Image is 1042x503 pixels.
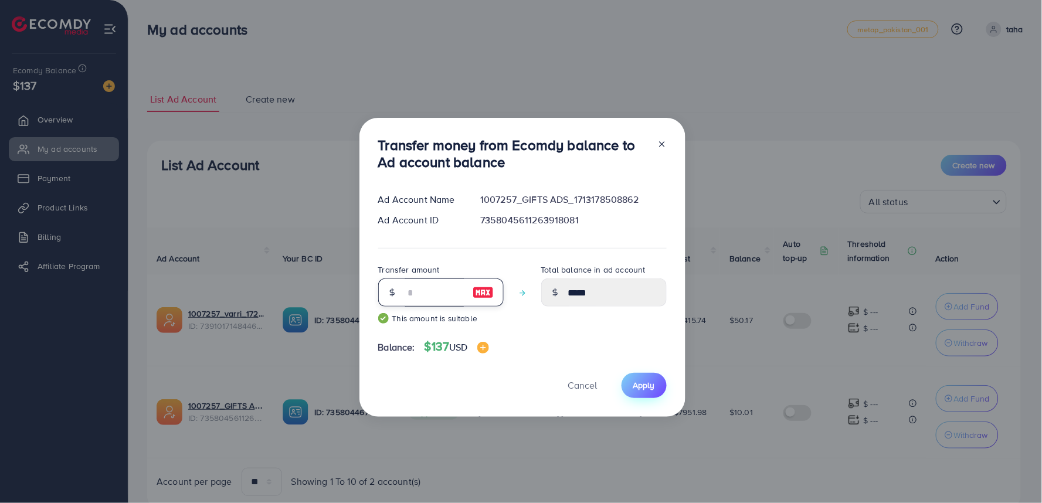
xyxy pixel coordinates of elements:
h3: Transfer money from Ecomdy balance to Ad account balance [378,137,648,171]
h4: $137 [425,339,489,354]
div: 7358045611263918081 [471,213,676,227]
span: USD [449,341,467,354]
iframe: Chat [992,450,1033,494]
small: This amount is suitable [378,312,504,324]
img: image [477,342,489,354]
label: Total balance in ad account [541,264,646,276]
div: 1007257_GIFTS ADS_1713178508862 [471,193,676,206]
div: Ad Account ID [369,213,471,227]
button: Apply [622,373,667,398]
span: Apply [633,379,655,391]
div: Ad Account Name [369,193,471,206]
span: Balance: [378,341,415,354]
button: Cancel [554,373,612,398]
span: Cancel [568,379,598,392]
img: image [473,286,494,300]
label: Transfer amount [378,264,440,276]
img: guide [378,313,389,324]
